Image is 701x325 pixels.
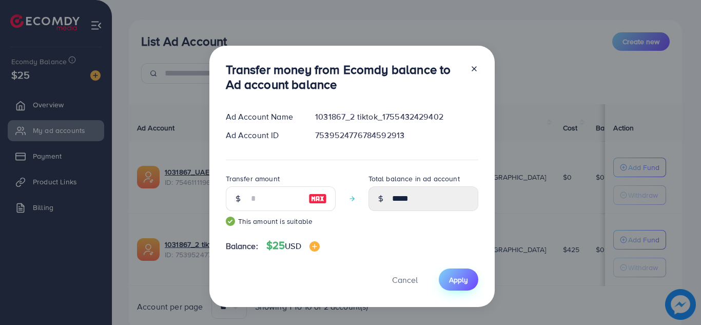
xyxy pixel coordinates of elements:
span: Cancel [392,274,418,285]
button: Apply [439,269,478,291]
div: 7539524776784592913 [307,129,486,141]
label: Transfer amount [226,174,280,184]
span: USD [285,240,301,252]
h4: $25 [266,239,320,252]
img: guide [226,217,235,226]
div: Ad Account Name [218,111,307,123]
label: Total balance in ad account [368,174,460,184]
span: Balance: [226,240,258,252]
h3: Transfer money from Ecomdy balance to Ad account balance [226,62,462,92]
small: This amount is suitable [226,216,336,226]
div: 1031867_2 tiktok_1755432429402 [307,111,486,123]
button: Cancel [379,269,431,291]
img: image [308,193,327,205]
div: Ad Account ID [218,129,307,141]
span: Apply [449,275,468,285]
img: image [309,241,320,252]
